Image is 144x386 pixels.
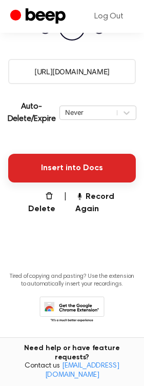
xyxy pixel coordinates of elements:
[8,154,136,182] button: Insert into Docs
[8,273,136,288] p: Tired of copying and pasting? Use the extension to automatically insert your recordings.
[64,191,67,215] span: |
[6,362,138,380] span: Contact us
[10,7,68,27] a: Beep
[75,191,136,215] button: Record Again
[84,4,134,29] a: Log Out
[8,100,56,125] p: Auto-Delete/Expire
[20,191,55,215] button: Delete
[65,108,112,117] div: Never
[45,362,119,379] a: [EMAIL_ADDRESS][DOMAIN_NAME]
